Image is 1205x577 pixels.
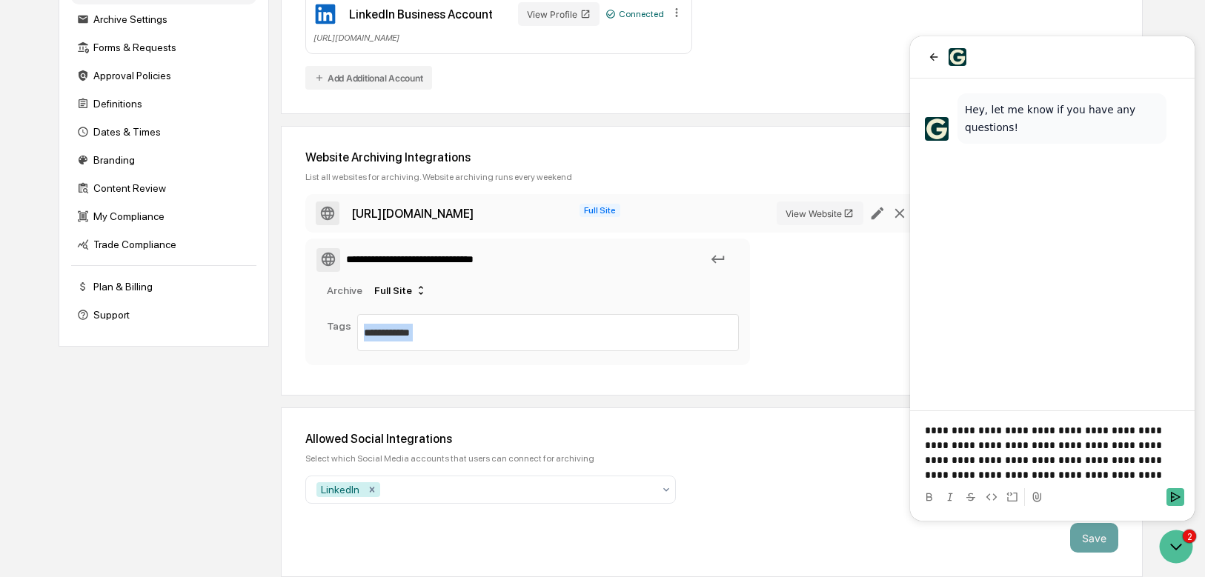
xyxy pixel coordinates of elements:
[518,2,600,26] button: View Profile
[71,203,256,230] div: My Compliance
[1158,528,1198,568] iframe: Open customer support
[71,175,256,201] div: Content Review
[71,90,256,117] div: Definitions
[305,453,1118,464] div: Select which Social Media accounts that users can connect for archiving
[327,320,351,332] span: Tags
[71,273,256,300] div: Plan & Billing
[305,150,1118,164] div: Website Archiving Integrations
[368,279,433,302] div: Full Site
[351,207,474,221] div: https://liveabound.com/
[605,9,664,19] div: Connected
[71,34,256,61] div: Forms & Requests
[71,301,256,328] div: Support
[305,172,1118,182] div: List all websites for archiving. Website archiving runs every weekend
[777,201,864,225] button: View Website
[1070,523,1118,553] button: Save
[910,36,1195,521] iframe: Customer support window
[71,62,256,89] div: Approval Policies
[71,6,256,33] div: Archive Settings
[71,147,256,173] div: Branding
[580,204,620,217] span: Full Site
[364,482,380,497] div: Remove LinkedIn
[316,482,364,497] div: LinkedIn
[313,2,337,26] img: LinkedIn Business Account Icon
[349,7,493,21] div: LinkedIn Business Account
[305,66,432,90] button: Add Additional Account
[71,119,256,145] div: Dates & Times
[313,32,684,43] div: [URL][DOMAIN_NAME]
[71,231,256,258] div: Trade Compliance
[327,284,362,296] span: Archive
[305,432,1118,446] div: Allowed Social Integrations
